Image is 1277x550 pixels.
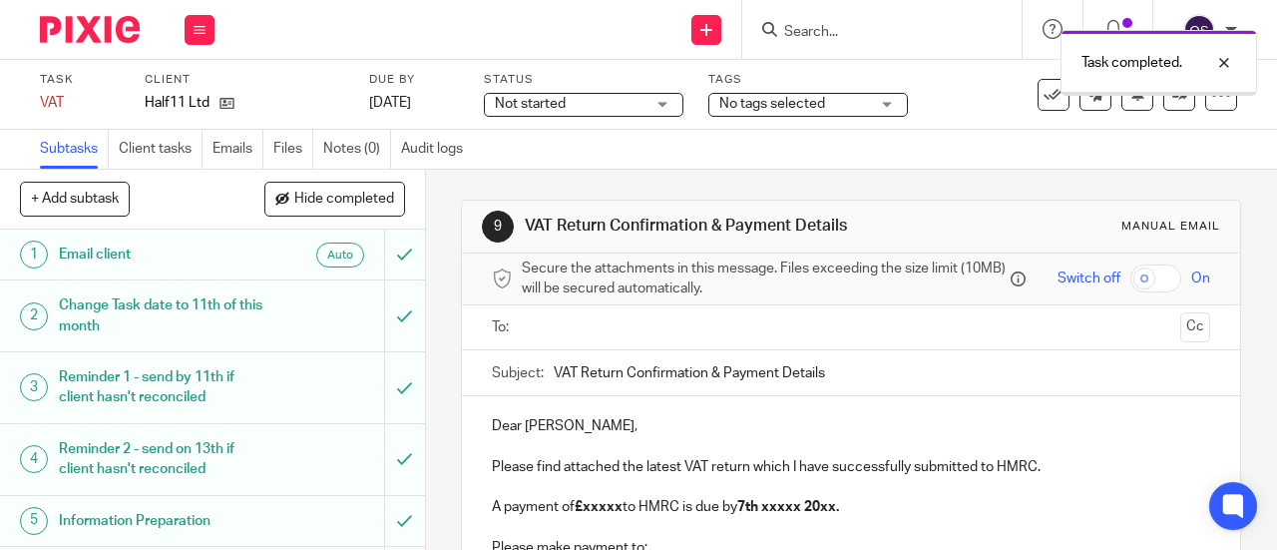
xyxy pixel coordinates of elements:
button: + Add subtask [20,182,130,216]
div: 9 [482,211,514,243]
a: Subtasks [40,130,109,169]
h1: Reminder 2 - send on 13th if client hasn't reconciled [59,434,262,485]
div: 4 [20,445,48,473]
h1: Information Preparation [59,506,262,536]
img: svg%3E [1183,14,1215,46]
div: Manual email [1121,219,1220,235]
label: Due by [369,72,459,88]
span: Switch off [1058,269,1120,288]
h1: Reminder 1 - send by 11th if client hasn't reconciled [59,362,262,413]
span: Hide completed [294,192,394,208]
div: VAT [40,93,120,113]
p: Please find attached the latest VAT return which I have successfully submitted to HMRC. [492,457,1210,477]
span: Not started [495,97,566,111]
label: To: [492,317,514,337]
h1: VAT Return Confirmation & Payment Details [525,216,894,237]
div: 2 [20,302,48,330]
a: Notes (0) [323,130,391,169]
p: Task completed. [1081,53,1182,73]
div: 3 [20,373,48,401]
p: Half11 Ltd [145,93,210,113]
button: Cc [1180,312,1210,342]
h1: Change Task date to 11th of this month [59,290,262,341]
a: Files [273,130,313,169]
label: Client [145,72,344,88]
label: Subject: [492,363,544,383]
a: Audit logs [401,130,473,169]
label: Task [40,72,120,88]
div: 5 [20,507,48,535]
button: Hide completed [264,182,405,216]
span: [DATE] [369,96,411,110]
span: On [1191,269,1210,288]
label: Status [484,72,683,88]
img: Pixie [40,16,140,43]
div: 1 [20,241,48,269]
strong: 7th xxxxx 20xx. [737,500,839,514]
div: Auto [316,243,364,268]
h1: Email client [59,240,262,270]
span: Secure the attachments in this message. Files exceeding the size limit (10MB) will be secured aut... [522,259,1006,299]
a: Emails [213,130,263,169]
p: Dear [PERSON_NAME], [492,416,1210,436]
p: A payment of to HMRC is due by [492,497,1210,517]
span: No tags selected [719,97,825,111]
a: Client tasks [119,130,203,169]
strong: £xxxxx [575,500,623,514]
